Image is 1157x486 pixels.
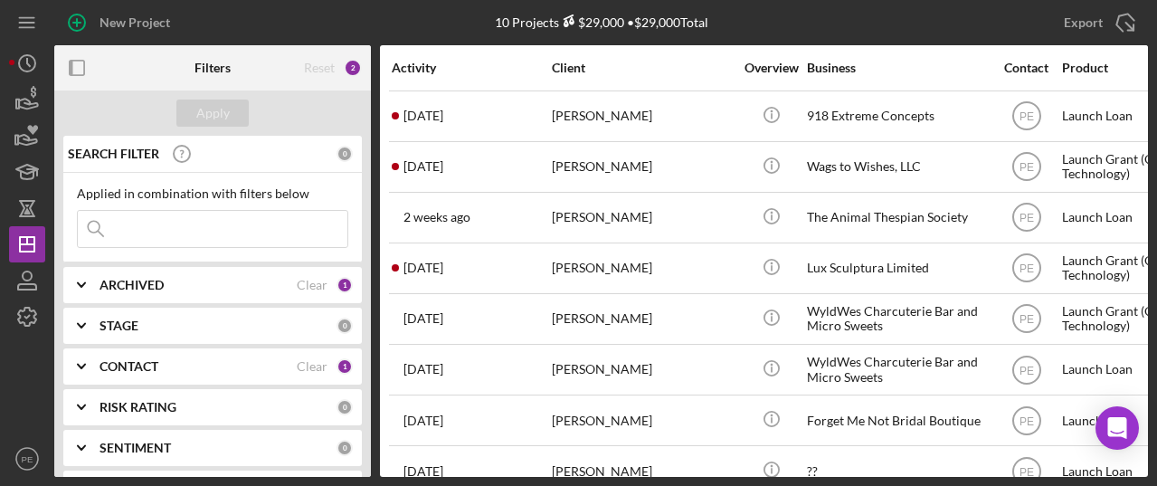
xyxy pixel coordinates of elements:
[1019,161,1033,174] text: PE
[337,277,353,293] div: 1
[807,396,988,444] div: Forget Me Not Bridal Boutique
[737,61,805,75] div: Overview
[297,278,327,292] div: Clear
[337,399,353,415] div: 0
[100,278,164,292] b: ARCHIVED
[552,346,733,394] div: [PERSON_NAME]
[552,143,733,191] div: [PERSON_NAME]
[807,194,988,242] div: The Animal Thespian Society
[992,61,1060,75] div: Contact
[1019,212,1033,224] text: PE
[552,396,733,444] div: [PERSON_NAME]
[1064,5,1103,41] div: Export
[176,100,249,127] button: Apply
[337,146,353,162] div: 0
[9,441,45,477] button: PE
[1019,465,1033,478] text: PE
[403,311,443,326] time: 2025-08-26 18:40
[297,359,327,374] div: Clear
[559,14,624,30] div: $29,000
[337,440,353,456] div: 0
[552,61,733,75] div: Client
[337,358,353,375] div: 1
[403,414,443,428] time: 2025-08-04 17:54
[1046,5,1148,41] button: Export
[100,441,171,455] b: SENTIMENT
[403,362,443,376] time: 2025-08-26 18:30
[1019,110,1033,123] text: PE
[807,346,988,394] div: WyldWes Charcuterie Bar and Micro Sweets
[392,61,550,75] div: Activity
[552,244,733,292] div: [PERSON_NAME]
[100,400,176,415] b: RISK RATING
[552,295,733,343] div: [PERSON_NAME]
[403,210,470,224] time: 2025-09-10 18:40
[100,5,170,41] div: New Project
[68,147,159,161] b: SEARCH FILTER
[304,61,335,75] div: Reset
[194,61,231,75] b: Filters
[403,109,443,123] time: 2025-09-24 15:16
[344,59,362,77] div: 2
[1019,262,1033,275] text: PE
[807,61,988,75] div: Business
[1019,313,1033,326] text: PE
[196,100,230,127] div: Apply
[552,194,733,242] div: [PERSON_NAME]
[403,464,443,479] time: 2025-08-04 17:33
[807,92,988,140] div: 918 Extreme Concepts
[1095,406,1139,450] div: Open Intercom Messenger
[77,186,348,201] div: Applied in combination with filters below
[1019,364,1033,376] text: PE
[807,295,988,343] div: WyldWes Charcuterie Bar and Micro Sweets
[495,14,708,30] div: 10 Projects • $29,000 Total
[403,159,443,174] time: 2025-09-23 22:19
[807,244,988,292] div: Lux Sculptura Limited
[100,359,158,374] b: CONTACT
[22,454,33,464] text: PE
[54,5,188,41] button: New Project
[403,261,443,275] time: 2025-09-04 21:52
[337,318,353,334] div: 0
[552,92,733,140] div: [PERSON_NAME]
[1019,415,1033,427] text: PE
[100,319,138,333] b: STAGE
[807,143,988,191] div: Wags to Wishes, LLC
